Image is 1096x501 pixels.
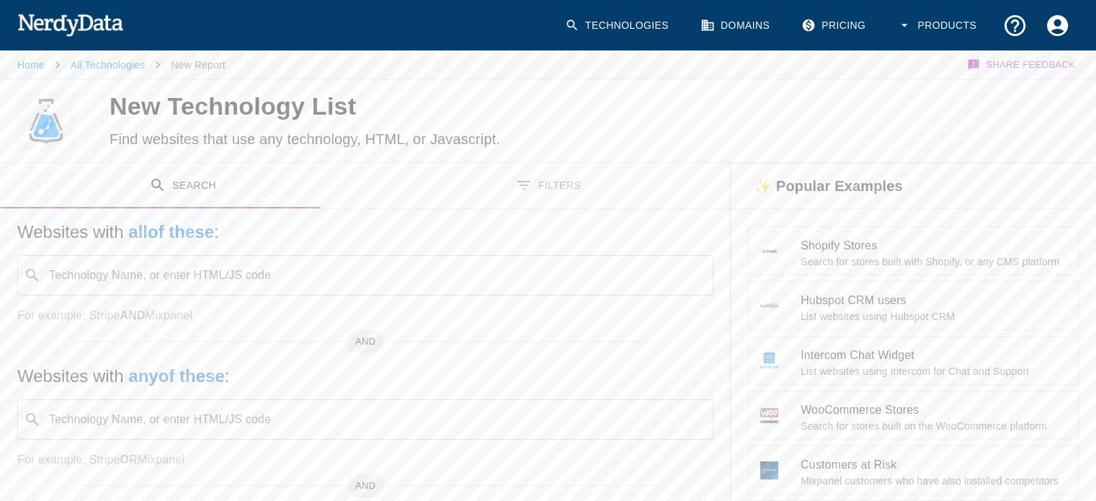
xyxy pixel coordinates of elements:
[347,334,384,349] span: AND
[801,309,1066,324] p: List websites using Hubspot CRM
[17,365,713,388] h5: Websites with :
[17,10,123,39] img: NerdyData.com
[110,92,589,122] h4: New Technology List
[17,221,713,244] h5: Websites with :
[801,456,1066,474] span: Customers at Risk
[748,391,1079,440] a: WooCommerce StoresSearch for stores built on the WooCommerce platform
[801,292,1066,309] span: Hubspot CRM users
[793,4,877,47] a: Pricing
[888,4,988,47] button: Products
[748,445,1079,495] a: Customers at RiskMixpanel customers who have also installed competitors
[110,128,589,151] h6: Find websites that use any technology, HTML, or Javascript.
[801,419,1066,433] p: Search for stores built on the WooCommerce platform
[801,237,1066,254] span: Shopify Stores
[748,226,1079,275] a: Shopify StoresSearch for stores built with Shopify, or any CMS platform
[748,336,1079,385] a: Intercom Chat WidgetList websites using Intercom for Chat and Support
[71,59,145,71] a: All Technologies
[801,474,1066,488] p: Mixpanel customers who have also installed competitors
[801,402,1066,419] span: WooCommerce Stores
[801,254,1066,269] p: Search for stores built with Shopify, or any CMS platform
[965,50,1079,79] button: Share Feedback
[801,364,1066,378] p: List websites using Intercom for Chat and Support
[731,164,914,208] h6: ✨ Popular Examples
[994,4,1036,47] button: Support and Documentation
[556,4,680,47] a: Technologies
[748,281,1079,330] a: Hubspot CRM usersList websites using Hubspot CRM
[17,307,713,324] p: For example: Stripe Mixpanel
[128,222,214,241] b: all of these
[24,92,68,150] img: logo
[17,50,226,79] nav: breadcrumb
[17,451,713,469] p: For example: Stripe Mixpanel
[347,479,384,493] span: AND
[1036,4,1079,47] button: Account Settings
[171,58,225,72] p: New Report
[801,347,1066,364] span: Intercom Chat Widget
[128,366,224,386] b: any of these
[120,309,145,322] b: AND
[365,163,731,208] button: Filters
[17,59,45,71] a: Home
[120,453,137,466] b: OR
[692,4,781,47] a: Domains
